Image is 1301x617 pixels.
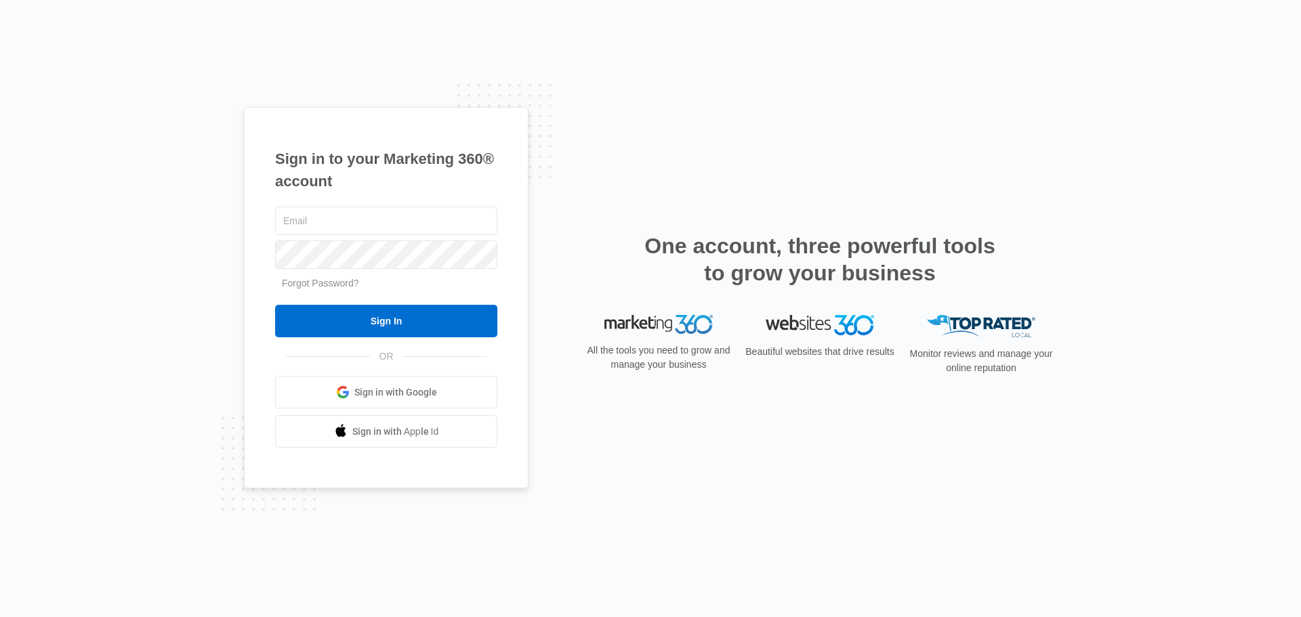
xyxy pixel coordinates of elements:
[766,315,874,335] img: Websites 360
[275,415,497,448] a: Sign in with Apple Id
[275,376,497,408] a: Sign in with Google
[583,343,735,372] p: All the tools you need to grow and manage your business
[352,425,439,439] span: Sign in with Apple Id
[275,148,497,192] h1: Sign in to your Marketing 360® account
[275,305,497,337] input: Sign In
[927,315,1035,337] img: Top Rated Local
[744,345,896,359] p: Beautiful websites that drive results
[275,207,497,235] input: Email
[905,347,1057,375] p: Monitor reviews and manage your online reputation
[282,278,359,289] a: Forgot Password?
[354,385,437,400] span: Sign in with Google
[604,315,713,334] img: Marketing 360
[370,349,403,364] span: OR
[640,232,999,286] h2: One account, three powerful tools to grow your business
